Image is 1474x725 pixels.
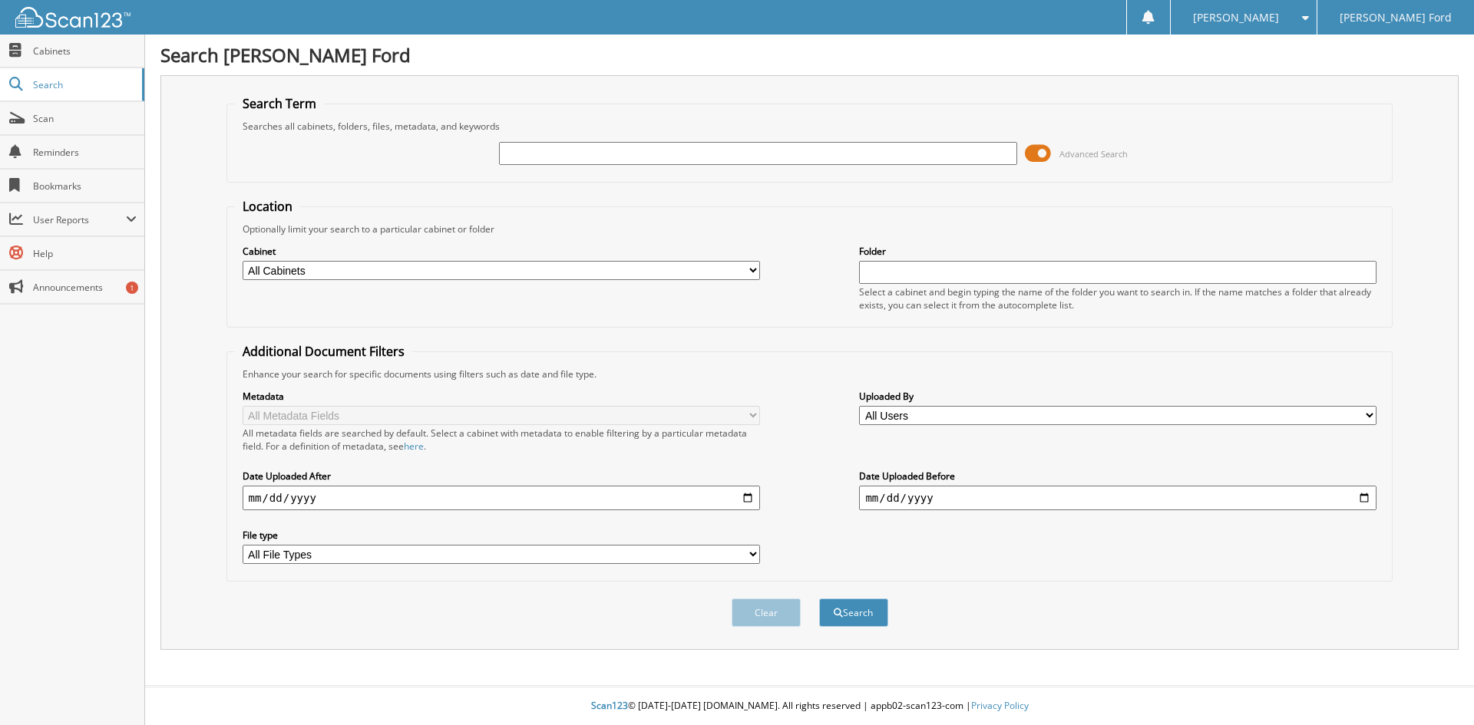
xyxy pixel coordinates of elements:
[1340,13,1452,22] span: [PERSON_NAME] Ford
[235,95,324,112] legend: Search Term
[33,281,137,294] span: Announcements
[819,598,888,627] button: Search
[243,470,760,483] label: Date Uploaded After
[15,7,131,28] img: scan123-logo-white.svg
[126,282,138,294] div: 1
[1193,13,1279,22] span: [PERSON_NAME]
[243,486,760,510] input: start
[859,486,1377,510] input: end
[33,213,126,226] span: User Reports
[591,699,628,712] span: Scan123
[235,120,1385,133] div: Searches all cabinets, folders, files, metadata, and keywords
[160,42,1459,68] h1: Search [PERSON_NAME] Ford
[1059,148,1128,160] span: Advanced Search
[33,78,134,91] span: Search
[33,247,137,260] span: Help
[33,44,137,58] span: Cabinets
[243,427,760,453] div: All metadata fields are searched by default. Select a cabinet with metadata to enable filtering b...
[235,367,1385,381] div: Enhance your search for specific documents using filters such as date and file type.
[859,285,1377,311] div: Select a cabinet and begin typing the name of the folder you want to search in. If the name match...
[859,470,1377,483] label: Date Uploaded Before
[33,180,137,193] span: Bookmarks
[243,245,760,258] label: Cabinet
[235,343,412,360] legend: Additional Document Filters
[33,112,137,125] span: Scan
[243,529,760,542] label: File type
[33,146,137,159] span: Reminders
[859,245,1377,258] label: Folder
[145,687,1474,725] div: © [DATE]-[DATE] [DOMAIN_NAME]. All rights reserved | appb02-scan123-com |
[243,390,760,403] label: Metadata
[235,222,1385,236] div: Optionally limit your search to a particular cabinet or folder
[235,198,300,215] legend: Location
[971,699,1029,712] a: Privacy Policy
[404,440,424,453] a: here
[859,390,1377,403] label: Uploaded By
[732,598,801,627] button: Clear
